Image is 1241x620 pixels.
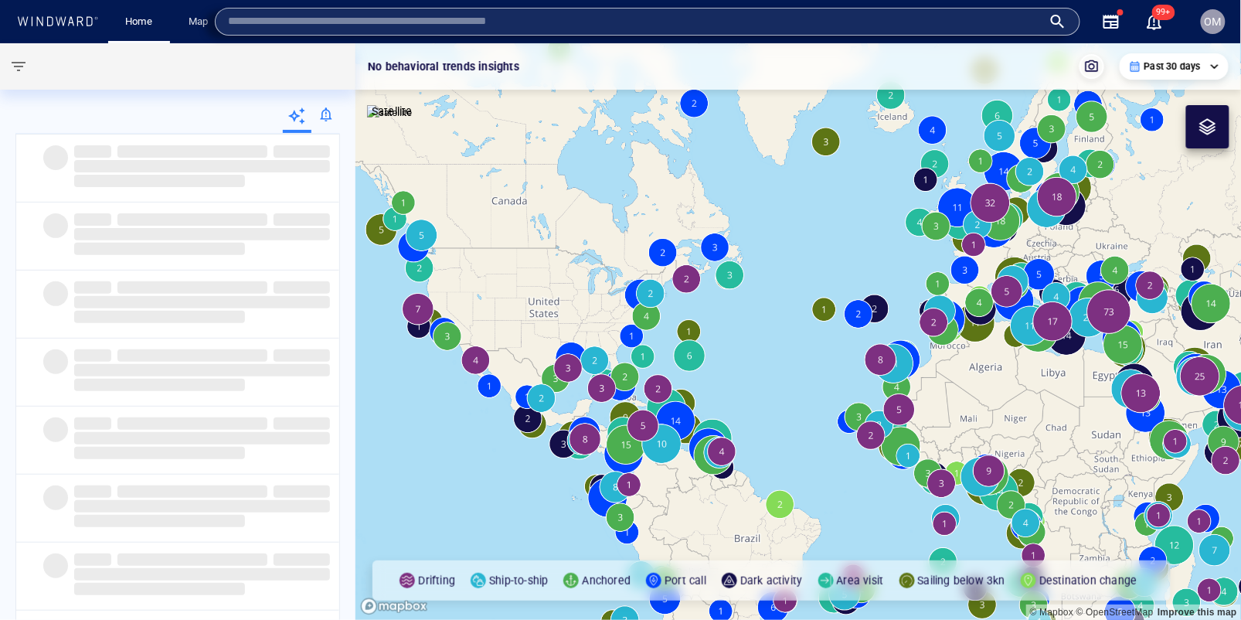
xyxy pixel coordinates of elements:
span: ‌ [74,500,330,513]
button: Map [176,9,226,36]
span: ‌ [274,554,330,566]
span: ‌ [74,515,245,527]
p: Past 30 days [1144,60,1201,73]
span: ‌ [43,554,68,578]
span: ‌ [74,349,111,362]
a: Mapbox [1030,607,1073,618]
span: ‌ [117,213,267,226]
span: ‌ [74,228,330,240]
div: Notification center [1145,12,1164,31]
p: Sailing below 3kn [918,571,1005,590]
button: Home [114,9,164,36]
span: ‌ [74,485,111,498]
img: satellite [367,105,413,121]
p: Dark activity [740,571,803,590]
span: 99+ [1152,5,1175,20]
span: ‌ [74,213,111,226]
p: Satellite [372,102,413,121]
p: Anchored [582,571,631,590]
span: ‌ [43,349,68,374]
span: ‌ [274,485,330,498]
span: ‌ [74,364,330,376]
span: ‌ [74,145,111,158]
p: Destination change [1039,571,1137,590]
a: Map [182,9,219,36]
span: ‌ [74,432,330,445]
span: ‌ [43,145,68,170]
span: ‌ [117,554,267,566]
p: No behavioral trends insights [368,57,519,76]
span: ‌ [43,485,68,510]
span: ‌ [43,417,68,442]
span: ‌ [74,281,111,294]
span: ‌ [117,281,267,294]
span: ‌ [74,243,245,255]
span: ‌ [74,554,111,566]
span: ‌ [274,349,330,362]
button: 99+ [1136,3,1173,40]
div: Past 30 days [1129,60,1219,73]
span: ‌ [274,213,330,226]
span: ‌ [117,349,267,362]
span: ‌ [74,296,330,308]
span: ‌ [74,583,245,595]
span: ‌ [117,417,267,430]
span: ‌ [117,145,267,158]
span: ‌ [43,281,68,306]
span: ‌ [274,281,330,294]
span: ‌ [117,485,267,498]
span: ‌ [274,145,330,158]
a: Home [120,9,159,36]
span: ‌ [74,568,330,581]
iframe: Chat [1175,550,1229,608]
span: ‌ [74,447,245,459]
span: ‌ [43,213,68,238]
a: Map feedback [1158,607,1237,618]
p: Port call [665,571,706,590]
p: Drifting [418,571,455,590]
a: OpenStreetMap [1076,607,1154,618]
p: Ship-to-ship [489,571,548,590]
span: ‌ [274,417,330,430]
a: Mapbox logo [360,598,428,615]
span: ‌ [74,379,245,391]
span: ‌ [74,160,330,172]
span: OM [1205,15,1222,28]
button: OM [1198,6,1229,37]
span: ‌ [74,417,111,430]
span: ‌ [74,175,245,187]
p: Area visit [837,571,884,590]
span: ‌ [74,311,245,323]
